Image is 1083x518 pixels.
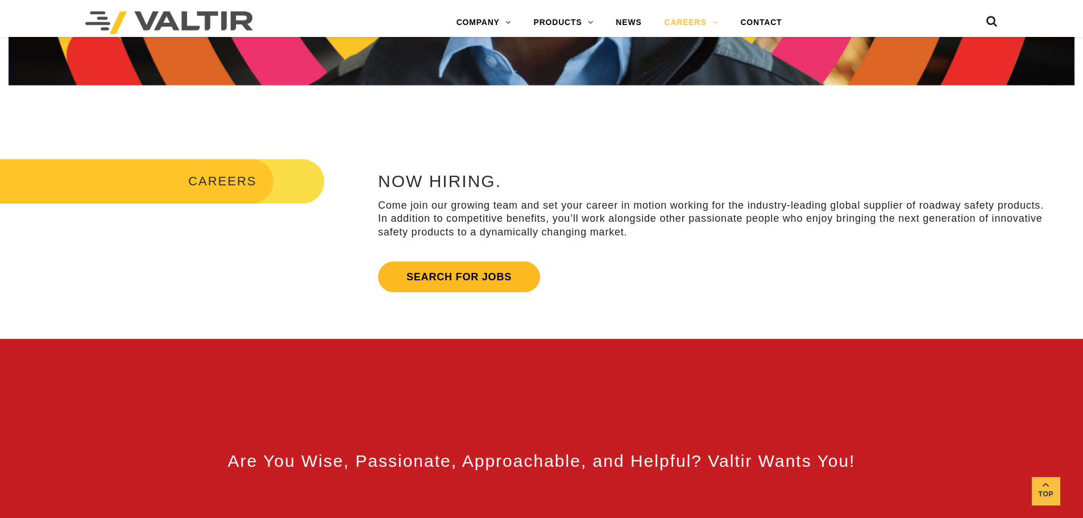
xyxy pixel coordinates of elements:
[522,11,605,34] a: PRODUCTS
[1032,488,1060,502] span: Top
[85,11,253,34] img: Valtir
[445,11,522,34] a: COMPANY
[378,262,540,292] a: Search for jobs
[1032,477,1060,505] a: Top
[378,172,1052,190] h2: NOW HIRING.
[378,199,1052,239] p: Come join our growing team and set your career in motion working for the industry-leading global ...
[653,11,729,34] a: CAREERS
[228,451,856,470] span: Are You Wise, Passionate, Approachable, and Helpful? Valtir Wants You!
[604,11,653,34] a: NEWS
[729,11,793,34] a: CONTACT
